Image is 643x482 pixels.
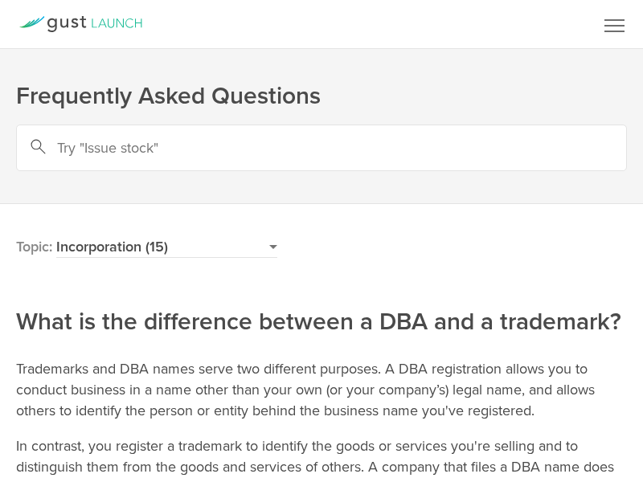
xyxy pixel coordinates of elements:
[16,128,277,258] h2: Topic:
[16,80,627,112] h1: Frequently Asked Questions
[16,198,627,338] h2: What is the difference between a DBA and a trademark?
[18,16,142,32] a: Gust
[16,358,627,421] p: Trademarks and DBA names serve two different purposes. A DBA registration allows you to conduct b...
[16,125,627,171] input: Try "Issue stock"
